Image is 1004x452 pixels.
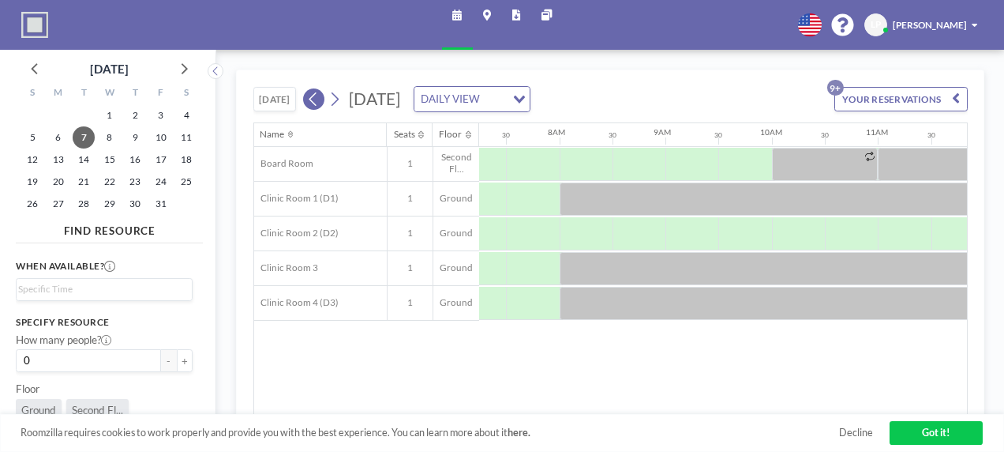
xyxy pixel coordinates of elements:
[150,193,172,215] span: Friday, October 31, 2025
[99,171,121,193] span: Wednesday, October 22, 2025
[73,171,95,193] span: Tuesday, October 21, 2025
[90,58,129,80] div: [DATE]
[260,129,284,141] div: Name
[21,126,43,149] span: Sunday, October 5, 2025
[99,104,121,126] span: Wednesday, October 1, 2025
[21,171,43,193] span: Sunday, October 19, 2025
[17,279,192,299] div: Search for option
[827,80,843,96] p: 9+
[97,84,122,104] div: W
[508,427,530,439] a: here.
[654,127,671,137] div: 9AM
[46,84,71,104] div: M
[21,427,839,439] span: Roomzilla requires cookies to work properly and provide you with the best experience. You can lea...
[175,104,197,126] span: Saturday, October 4, 2025
[47,149,69,171] span: Monday, October 13, 2025
[161,349,177,372] button: -
[821,131,829,140] div: 30
[484,90,503,107] input: Search for option
[388,158,433,170] span: 1
[439,129,462,141] div: Floor
[16,382,39,396] label: Floor
[548,127,565,137] div: 8AM
[834,87,967,111] button: YOUR RESERVATIONS9+
[124,171,146,193] span: Thursday, October 23, 2025
[47,171,69,193] span: Monday, October 20, 2025
[890,421,983,444] a: Got it!
[124,193,146,215] span: Thursday, October 30, 2025
[871,19,881,31] span: LP
[433,152,480,175] span: Second Fl...
[99,149,121,171] span: Wednesday, October 15, 2025
[20,84,45,104] div: S
[73,126,95,149] span: Tuesday, October 7, 2025
[388,297,433,309] span: 1
[177,349,193,372] button: +
[175,149,197,171] span: Saturday, October 18, 2025
[388,228,433,239] span: 1
[254,297,339,309] span: Clinic Room 4 (D3)
[175,171,197,193] span: Saturday, October 25, 2025
[148,84,173,104] div: F
[254,262,318,274] span: Clinic Room 3
[254,158,313,170] span: Board Room
[174,84,199,104] div: S
[502,131,510,140] div: 30
[21,404,56,417] span: Ground
[433,262,480,274] span: Ground
[21,193,43,215] span: Sunday, October 26, 2025
[433,228,480,239] span: Ground
[433,297,480,309] span: Ground
[16,219,203,238] h4: FIND RESOURCE
[16,333,111,347] label: How many people?
[760,127,782,137] div: 10AM
[175,126,197,149] span: Saturday, October 11, 2025
[388,262,433,274] span: 1
[73,193,95,215] span: Tuesday, October 28, 2025
[21,12,48,39] img: organization-logo
[349,89,400,108] span: [DATE]
[394,129,415,141] div: Seats
[414,87,529,111] div: Search for option
[21,149,43,171] span: Sunday, October 12, 2025
[124,126,146,149] span: Thursday, October 9, 2025
[150,149,172,171] span: Friday, October 17, 2025
[47,193,69,215] span: Monday, October 27, 2025
[609,131,616,140] div: 30
[18,282,183,296] input: Search for option
[839,427,873,439] a: Decline
[150,171,172,193] span: Friday, October 24, 2025
[99,126,121,149] span: Wednesday, October 8, 2025
[893,19,967,31] span: [PERSON_NAME]
[418,90,482,107] span: DAILY VIEW
[124,104,146,126] span: Thursday, October 2, 2025
[254,228,339,239] span: Clinic Room 2 (D2)
[866,127,888,137] div: 11AM
[71,84,96,104] div: T
[47,126,69,149] span: Monday, October 6, 2025
[16,317,193,329] h3: Specify resource
[253,87,297,111] button: [DATE]
[150,126,172,149] span: Friday, October 10, 2025
[124,149,146,171] span: Thursday, October 16, 2025
[72,404,123,417] span: Second Fl...
[73,149,95,171] span: Tuesday, October 14, 2025
[254,193,339,205] span: Clinic Room 1 (D1)
[99,193,121,215] span: Wednesday, October 29, 2025
[433,193,480,205] span: Ground
[388,193,433,205] span: 1
[122,84,148,104] div: T
[714,131,722,140] div: 30
[150,104,172,126] span: Friday, October 3, 2025
[927,131,935,140] div: 30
